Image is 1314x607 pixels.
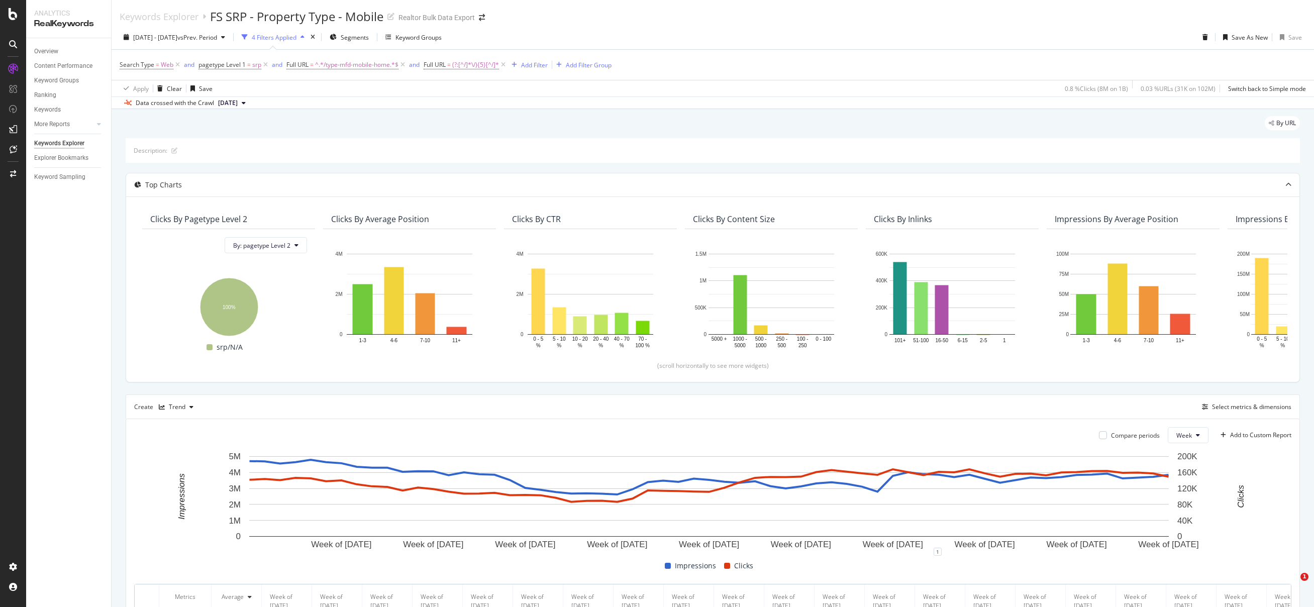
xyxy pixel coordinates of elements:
text: Week of [DATE] [771,540,831,549]
iframe: Intercom live chat [1280,573,1304,597]
div: and [184,60,194,69]
button: Add to Custom Report [1217,427,1291,443]
text: 0 - 5 [1257,336,1267,342]
div: arrow-right-arrow-left [479,14,485,21]
span: Web [161,58,173,72]
div: Impressions By Average Position [1055,214,1178,224]
div: Ranking [34,90,56,100]
text: 0 - 5 [533,336,543,342]
text: 4-6 [1114,337,1122,343]
text: 7-10 [420,337,430,343]
text: % [620,343,624,348]
a: Keywords [34,105,104,115]
text: 100M [1237,291,1250,297]
text: 1-3 [359,337,366,343]
span: By URL [1276,120,1296,126]
text: 2M [336,291,343,297]
text: Week of [DATE] [587,540,647,549]
text: 10 - 20 [572,336,588,342]
button: [DATE] [214,97,250,109]
text: Week of [DATE] [1138,540,1198,549]
text: 150M [1237,271,1250,277]
div: Clicks By Inlinks [874,214,932,224]
text: 200K [876,305,888,310]
div: Description: [134,146,167,155]
text: Week of [DATE] [1046,540,1106,549]
text: 1-3 [1082,337,1090,343]
text: Week of [DATE] [955,540,1015,549]
div: Keyword Groups [34,75,79,86]
div: Impressions By CTR [1236,214,1310,224]
span: ^.*/type-mfd-mobile-home.*$ [315,58,398,72]
button: Apply [120,80,149,96]
div: Data crossed with the Crawl [136,98,214,108]
text: 6-15 [958,337,968,343]
span: = [310,60,314,69]
span: = [247,60,251,69]
div: Average [222,592,244,601]
text: 0 [236,532,241,542]
div: A chart. [512,249,669,350]
text: 200K [1177,452,1197,462]
div: Overview [34,46,58,57]
div: Explorer Bookmarks [34,153,88,163]
div: Add Filter [521,61,548,69]
span: pagetype Level 1 [198,60,246,69]
svg: A chart. [134,451,1284,552]
text: 1000 [755,343,767,348]
div: More Reports [34,119,70,130]
text: 2M [229,500,241,510]
div: Save As New [1232,33,1268,42]
div: Clicks By Average Position [331,214,429,224]
button: Switch back to Simple mode [1224,80,1306,96]
span: srp [252,58,261,72]
div: 1 [934,548,942,556]
div: (scroll horizontally to see more widgets) [138,361,1287,370]
button: Segments [326,29,373,45]
div: Keywords [34,105,61,115]
span: srp/N/A [217,341,243,353]
text: 0 [521,332,524,337]
text: 200M [1237,251,1250,257]
text: % [1260,343,1264,348]
button: By: pagetype Level 2 [225,237,307,253]
text: 100 % [636,343,650,348]
button: Save As New [1219,29,1268,45]
a: Keyword Groups [34,75,104,86]
div: Add to Custom Report [1230,432,1291,438]
text: 250 [798,343,807,348]
span: Full URL [424,60,446,69]
text: Week of [DATE] [863,540,923,549]
div: Add Filter Group [566,61,612,69]
text: 4M [229,468,241,478]
span: Search Type [120,60,154,69]
div: Realtor Bulk Data Export [398,13,475,23]
text: 80K [1177,500,1193,510]
button: 4 Filters Applied [238,29,309,45]
a: More Reports [34,119,94,130]
text: 1 [1003,337,1006,343]
text: 5000 + [712,336,727,342]
div: Clicks By CTR [512,214,561,224]
div: times [309,32,317,42]
text: 100M [1056,251,1069,257]
text: 50M [1059,291,1069,297]
text: 500K [695,305,707,310]
text: 500 [777,343,786,348]
text: 5000 [735,343,746,348]
text: 5 - 10 [553,336,566,342]
button: and [409,60,420,69]
text: Clicks [1236,485,1246,508]
button: and [272,60,282,69]
svg: A chart. [331,249,488,350]
text: 5 - 10 [1276,336,1289,342]
div: Select metrics & dimensions [1212,402,1291,411]
div: Top Charts [145,180,182,190]
text: 100 - [797,336,808,342]
div: 0.8 % Clicks ( 8M on 1B ) [1065,84,1128,93]
text: Week of [DATE] [679,540,739,549]
span: [DATE] - [DATE] [133,33,177,42]
text: Impressions [177,473,186,520]
text: Week of [DATE] [495,540,555,549]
